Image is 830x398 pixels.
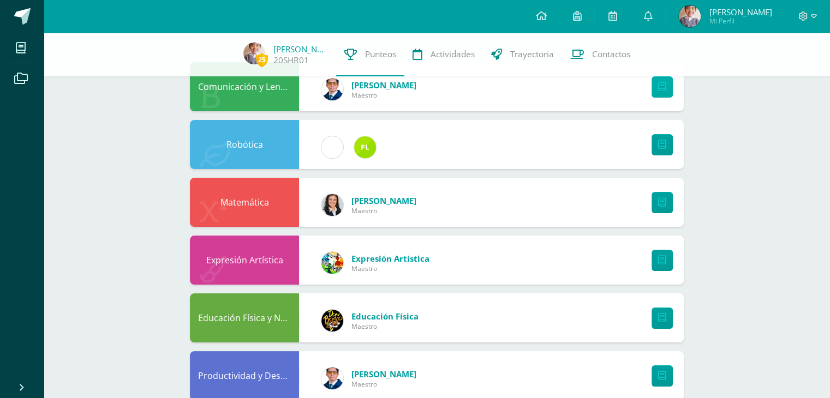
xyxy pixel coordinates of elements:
[354,136,376,158] img: d6c3c6168549c828b01e81933f68206c.png
[404,33,483,76] a: Actividades
[321,367,343,389] img: 059ccfba660c78d33e1d6e9d5a6a4bb6.png
[321,252,343,274] img: 159e24a6ecedfdf8f489544946a573f0.png
[510,49,554,60] span: Trayectoria
[351,369,416,379] span: [PERSON_NAME]
[483,33,562,76] a: Trayectoria
[351,379,416,389] span: Maestro
[321,136,343,158] img: cae4b36d6049cd6b8500bd0f72497672.png
[273,44,328,55] a: [PERSON_NAME]
[351,253,429,264] span: Expresión Artística
[431,49,475,60] span: Actividades
[679,5,701,27] img: 3459d6f29e81939c555fd4eb06e335dd.png
[190,178,299,227] div: Matemática
[190,62,299,111] div: Comunicación y Lenguaje L.1
[321,310,343,331] img: eda3c0d1caa5ac1a520cf0290d7c6ae4.png
[351,311,419,322] span: Educación Física
[336,33,404,76] a: Punteos
[190,120,299,169] div: Robótica
[709,7,772,17] span: [PERSON_NAME]
[273,55,309,66] a: 20SHR01
[562,33,638,76] a: Contactos
[351,195,416,206] span: [PERSON_NAME]
[351,264,429,273] span: Maestro
[190,236,299,285] div: Expresión Artística
[351,80,416,91] span: [PERSON_NAME]
[351,91,416,100] span: Maestro
[365,49,396,60] span: Punteos
[351,206,416,215] span: Maestro
[351,322,419,331] span: Maestro
[243,43,265,64] img: 3459d6f29e81939c555fd4eb06e335dd.png
[256,53,268,67] span: 25
[321,194,343,216] img: b15e54589cdbd448c33dd63f135c9987.png
[190,293,299,342] div: Educación Física y Natación
[592,49,630,60] span: Contactos
[321,79,343,100] img: 059ccfba660c78d33e1d6e9d5a6a4bb6.png
[709,16,772,26] span: Mi Perfil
